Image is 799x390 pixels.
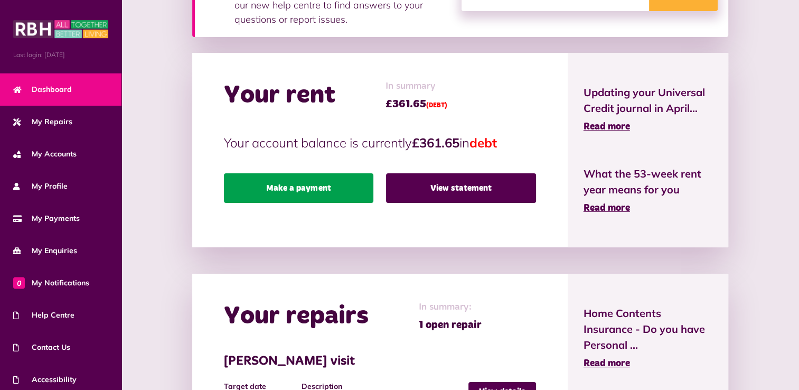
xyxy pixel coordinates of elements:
[13,374,77,385] span: Accessibility
[224,354,536,369] h3: [PERSON_NAME] visit
[13,181,68,192] span: My Profile
[13,50,108,60] span: Last login: [DATE]
[584,85,713,134] a: Updating your Universal Credit journal in April... Read more
[584,203,630,213] span: Read more
[469,135,497,151] span: debt
[386,79,447,94] span: In summary
[386,96,447,112] span: £361.65
[584,359,630,368] span: Read more
[584,166,713,198] span: What the 53-week rent year means for you
[13,277,89,289] span: My Notifications
[419,317,482,333] span: 1 open repair
[13,148,77,160] span: My Accounts
[412,135,459,151] strong: £361.65
[13,18,108,40] img: MyRBH
[224,301,369,332] h2: Your repairs
[224,173,374,203] a: Make a payment
[386,173,536,203] a: View statement
[224,133,536,152] p: Your account balance is currently in
[13,213,80,224] span: My Payments
[584,122,630,132] span: Read more
[13,84,72,95] span: Dashboard
[584,85,713,116] span: Updating your Universal Credit journal in April...
[13,277,25,289] span: 0
[426,103,447,109] span: (DEBT)
[584,166,713,216] a: What the 53-week rent year means for you Read more
[584,305,713,371] a: Home Contents Insurance - Do you have Personal ... Read more
[13,116,72,127] span: My Repairs
[13,245,77,256] span: My Enquiries
[584,305,713,353] span: Home Contents Insurance - Do you have Personal ...
[13,310,74,321] span: Help Centre
[13,342,70,353] span: Contact Us
[224,80,335,111] h2: Your rent
[419,300,482,314] span: In summary:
